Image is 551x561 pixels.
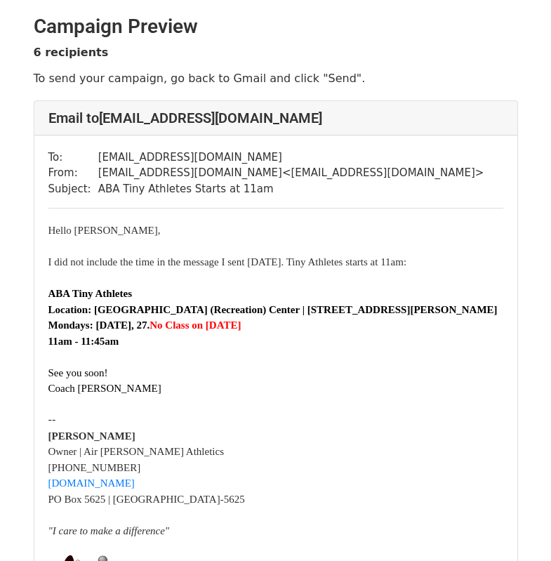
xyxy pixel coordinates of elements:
[98,181,484,197] td: ABA Tiny Athletes Starts at 11am
[48,367,161,395] font: See you soon! Coach [PERSON_NAME]
[34,15,518,39] h2: Campaign Preview
[34,71,518,86] p: To send your campaign, go back to Gmail and click "Send".
[34,46,109,59] strong: 6 recipients
[48,181,98,197] td: Subject:
[150,319,241,331] font: No Class on [DATE]
[48,165,98,181] td: From:
[48,336,119,347] b: 11am - 11:45am
[48,304,498,315] b: Location: [GEOGRAPHIC_DATA] (Recreation) Center | [STREET_ADDRESS][PERSON_NAME]
[48,430,225,489] font: Owner | Air [PERSON_NAME] Athletics [PHONE_NUMBER]
[48,430,135,442] b: [PERSON_NAME]
[48,525,170,536] font: "I care to make a difference"
[48,225,161,236] font: Hello [PERSON_NAME],
[98,150,484,166] td: [EMAIL_ADDRESS][DOMAIN_NAME]
[48,256,407,268] font: I did not include the time in the message I sent [DATE]. Tiny Athletes starts at 11am:
[48,477,135,489] a: [DOMAIN_NAME]
[48,150,98,166] td: To:
[48,414,56,426] span: --
[48,494,245,505] font: PO Box 5625 | [GEOGRAPHIC_DATA]-5625
[98,165,484,181] td: [EMAIL_ADDRESS][DOMAIN_NAME] < [EMAIL_ADDRESS][DOMAIN_NAME] >
[48,288,132,299] b: ABA Tiny Athletes
[48,110,503,126] h4: Email to [EMAIL_ADDRESS][DOMAIN_NAME]
[48,319,150,331] font: Mondays: [DATE], 27.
